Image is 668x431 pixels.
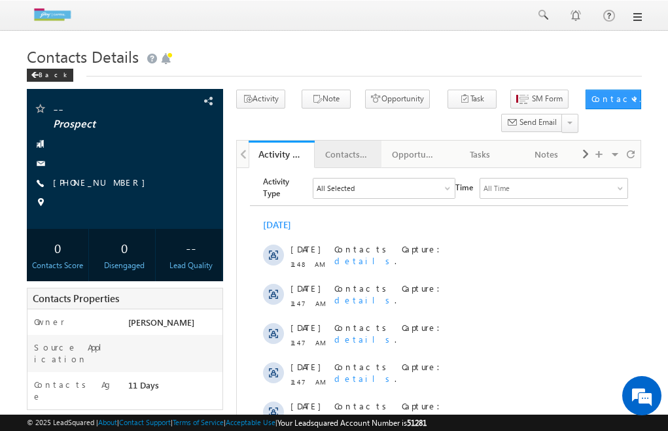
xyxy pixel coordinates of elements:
[54,247,93,259] span: 11:47 AM
[30,260,86,271] div: Contacts Score
[97,154,280,177] div: .
[97,232,280,256] div: .
[54,169,93,181] span: 11:47 AM
[27,68,80,79] a: Back
[277,418,427,428] span: Your Leadsquared Account Number is
[164,260,219,271] div: Lead Quality
[26,51,69,63] div: [DATE]
[315,141,381,168] a: Contacts Details
[97,75,280,99] div: .
[119,418,171,426] a: Contact Support
[381,141,448,168] a: Opportunities
[68,69,220,86] div: Chat with us now
[27,69,73,82] div: Back
[97,271,211,283] span: Contacts Capture:
[97,260,152,271] div: Disengaged
[510,90,569,109] button: SM Form
[407,418,427,428] span: 51281
[215,7,246,38] div: Minimize live chat window
[77,10,218,30] div: All Selected
[54,232,83,244] span: [DATE]
[514,141,580,168] a: Notes
[392,147,436,162] div: Opportunities
[54,208,93,220] span: 11:47 AM
[97,271,280,295] div: .
[27,417,427,429] span: © 2025 LeadSquared | | | | |
[236,90,285,109] button: Activity
[249,141,315,168] a: Activity History
[173,418,224,426] a: Terms of Service
[178,336,237,353] em: Start Chat
[97,401,158,412] span: details
[80,14,118,26] div: All Selected
[97,244,158,255] span: details
[125,379,222,397] div: 11 Days
[97,205,158,216] span: details
[54,286,93,298] span: 11:47 AM
[53,102,172,115] span: --
[519,116,557,128] span: Send Email
[97,114,280,138] div: .
[17,121,239,324] textarea: Type your message and hit 'Enter'
[532,93,563,105] span: SM Form
[54,193,83,205] span: [DATE]
[128,317,194,328] span: [PERSON_NAME]
[97,311,211,322] span: Contacts Capture:
[97,193,211,204] span: Contacts Capture:
[97,283,158,294] span: details
[448,141,514,168] a: Tasks
[302,90,351,109] button: Note
[54,404,93,416] span: 11:47 AM
[54,75,83,87] span: [DATE]
[525,147,569,162] div: Notes
[164,235,219,260] div: --
[97,389,211,400] span: Contacts Capture:
[54,350,83,362] span: [DATE]
[97,75,211,86] span: Contacts Capture:
[26,10,69,29] span: Activity Type
[54,114,83,126] span: [DATE]
[27,3,78,26] img: Custom Logo
[97,165,158,177] span: details
[97,350,280,373] div: .
[97,114,211,126] span: Contacts Capture:
[53,118,172,131] span: Prospect
[33,292,119,305] span: Contacts Properties
[97,193,280,216] div: .
[54,326,93,337] span: 11:47 AM
[54,129,93,141] span: 11:47 AM
[54,389,83,401] span: [DATE]
[30,235,86,260] div: 0
[325,147,369,162] div: Contacts Details
[54,271,83,283] span: [DATE]
[249,141,315,167] li: Activity History
[54,154,83,165] span: [DATE]
[97,235,152,260] div: 0
[97,362,158,373] span: details
[54,90,93,102] span: 11:48 AM
[97,232,211,243] span: Contacts Capture:
[586,90,642,109] button: Contacts Actions
[247,14,273,26] div: All Time
[365,90,430,109] button: Opportunity
[34,379,116,402] label: Contacts Age
[98,418,117,426] a: About
[97,389,280,413] div: .
[219,10,236,29] span: Time
[501,114,563,133] button: Send Email
[97,311,280,334] div: .
[34,341,116,365] label: Source Application
[54,365,93,377] span: 11:47 AM
[22,69,55,86] img: d_60004797649_company_0_60004797649
[226,418,275,426] a: Acceptable Use
[458,147,502,162] div: Tasks
[97,154,211,165] span: Contacts Capture:
[53,177,152,190] span: [PHONE_NUMBER]
[258,148,305,160] div: Activity History
[97,322,158,334] span: details
[97,87,158,98] span: details
[97,350,211,361] span: Contacts Capture:
[315,141,381,167] li: Contacts Details
[381,141,448,167] li: Opportunities
[34,316,65,328] label: Owner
